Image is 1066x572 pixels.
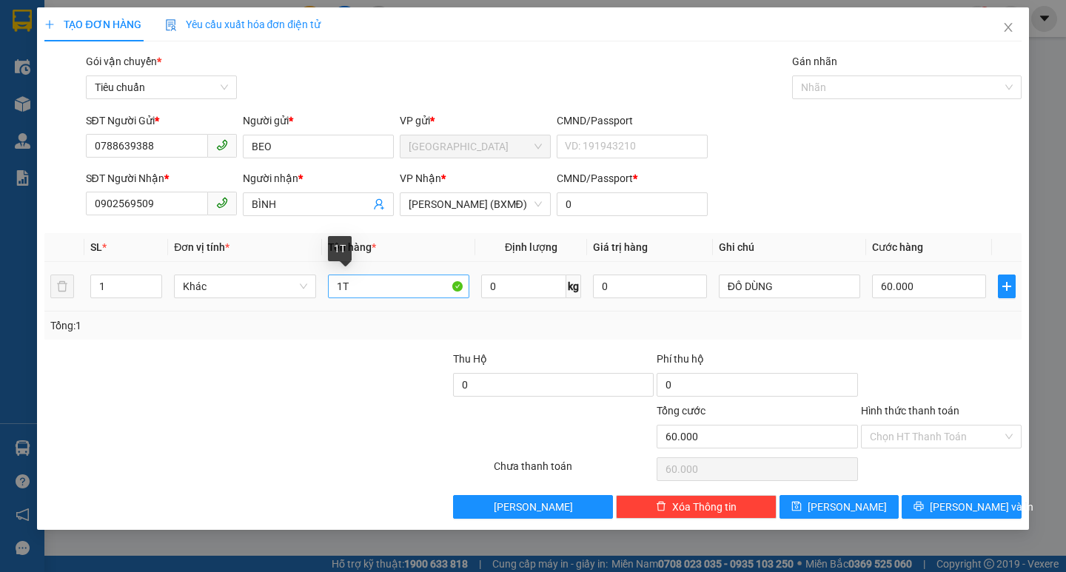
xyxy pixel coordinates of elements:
[998,275,1016,298] button: plus
[86,170,237,186] div: SĐT Người Nhận
[183,275,306,297] span: Khác
[86,55,161,67] span: Gói vận chuyển
[243,112,394,129] div: Người gửi
[861,405,959,417] label: Hình thức thanh toán
[780,495,899,519] button: save[PERSON_NAME]
[50,317,412,334] div: Tổng: 1
[505,241,557,253] span: Định lượng
[165,19,177,31] img: icon
[492,458,656,484] div: Chưa thanh toán
[453,495,614,519] button: [PERSON_NAME]
[174,241,229,253] span: Đơn vị tính
[566,275,581,298] span: kg
[872,241,923,253] span: Cước hàng
[988,7,1029,49] button: Close
[328,236,352,261] div: 1T
[914,501,924,513] span: printer
[808,499,887,515] span: [PERSON_NAME]
[328,241,376,253] span: Tên hàng
[791,501,802,513] span: save
[216,139,228,151] span: phone
[557,112,708,129] div: CMND/Passport
[409,193,542,215] span: Hồ Chí Minh (BXMĐ)
[930,499,1033,515] span: [PERSON_NAME] và In
[86,112,237,129] div: SĐT Người Gửi
[593,275,707,298] input: 0
[400,172,441,184] span: VP Nhận
[328,275,469,298] input: VD: Bàn, Ghế
[713,233,866,262] th: Ghi chú
[1002,21,1014,33] span: close
[165,18,321,30] span: Yêu cầu xuất hóa đơn điện tử
[657,405,705,417] span: Tổng cước
[593,241,648,253] span: Giá trị hàng
[44,19,55,30] span: plus
[50,275,74,298] button: delete
[400,112,551,129] div: VP gửi
[494,499,573,515] span: [PERSON_NAME]
[95,76,228,98] span: Tiêu chuẩn
[999,280,1015,292] span: plus
[90,241,102,253] span: SL
[44,18,141,30] span: TẠO ĐƠN HÀNG
[902,495,1021,519] button: printer[PERSON_NAME] và In
[409,135,542,158] span: Đà Nẵng
[557,170,708,186] div: CMND/Passport
[792,55,837,67] label: Gán nhãn
[216,197,228,209] span: phone
[672,499,737,515] span: Xóa Thông tin
[616,495,777,519] button: deleteXóa Thông tin
[719,275,860,298] input: Ghi Chú
[657,351,858,373] div: Phí thu hộ
[656,501,666,513] span: delete
[243,170,394,186] div: Người nhận
[453,353,487,365] span: Thu Hộ
[373,198,385,210] span: user-add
